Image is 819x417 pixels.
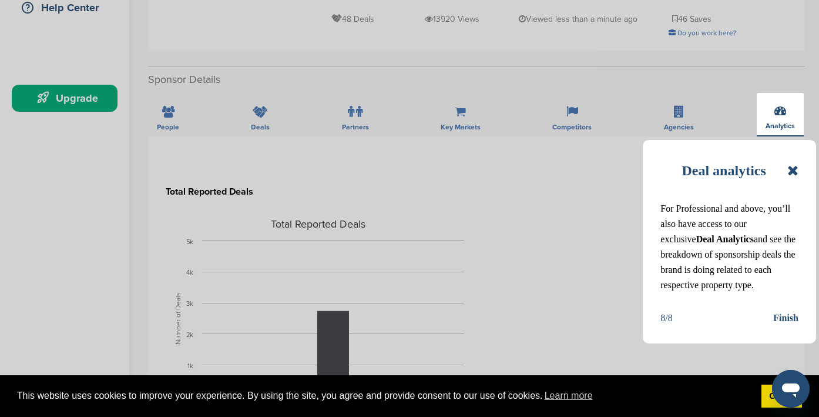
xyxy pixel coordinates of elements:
[682,158,766,184] h1: Deal analytics
[660,201,798,293] p: For Professional and above, you’ll also have access to our exclusive and see the breakdown of spo...
[543,387,595,405] a: learn more about cookies
[696,234,754,244] b: Deal Analytics
[660,311,672,326] div: 8/8
[761,385,802,408] a: dismiss cookie message
[17,387,752,405] span: This website uses cookies to improve your experience. By using the site, you agree and provide co...
[773,311,798,326] button: Finish
[772,370,810,408] iframe: Button to launch messaging window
